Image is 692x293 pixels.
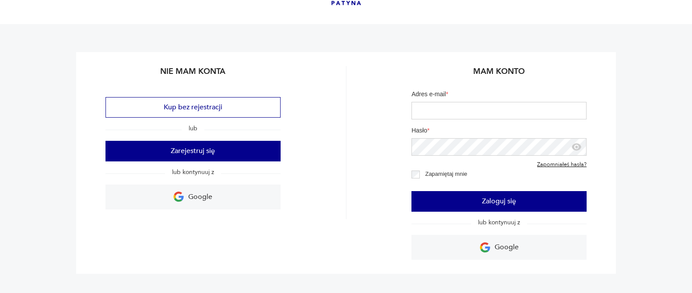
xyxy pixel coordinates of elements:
span: lub kontynuuj z [471,218,527,227]
button: Zarejestruj się [105,141,281,161]
h2: Mam konto [411,66,587,83]
label: Hasło [411,126,587,138]
a: Google [411,235,587,260]
label: Zapamiętaj mnie [425,171,467,177]
button: Zaloguj się [411,191,587,212]
span: lub [182,124,204,133]
button: Kup bez rejestracji [105,97,281,118]
h2: Nie mam konta [105,66,281,83]
span: lub kontynuuj z [165,168,221,176]
img: Ikona Google [173,192,184,202]
img: Ikona Google [480,242,490,253]
label: Adres e-mail [411,90,587,102]
a: Google [105,185,281,209]
p: Google [188,190,212,204]
p: Google [495,241,519,254]
a: Zapomniałeś hasła? [537,161,587,168]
